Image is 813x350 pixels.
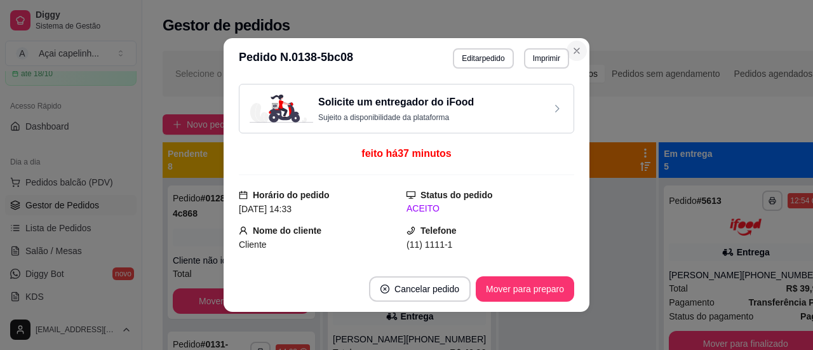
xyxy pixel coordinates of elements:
[318,112,474,123] p: Sujeito a disponibilidade da plataforma
[253,190,330,200] strong: Horário do pedido
[420,190,493,200] strong: Status do pedido
[369,276,471,302] button: close-circleCancelar pedido
[567,41,587,61] button: Close
[239,204,292,214] span: [DATE] 14:33
[406,202,574,215] div: ACEITO
[239,48,353,69] h3: Pedido N. 0138-5bc08
[476,276,574,302] button: Mover para preparo
[239,239,267,250] span: Cliente
[250,95,313,123] img: delivery-image
[239,191,248,199] span: calendar
[406,239,452,250] span: (11) 1111-1
[406,191,415,199] span: desktop
[380,285,389,293] span: close-circle
[253,225,321,236] strong: Nome do cliente
[318,95,474,110] h3: Solicite um entregador do iFood
[420,225,457,236] strong: Telefone
[406,226,415,235] span: phone
[453,48,513,69] button: Editarpedido
[524,48,569,69] button: Imprimir
[239,226,248,235] span: user
[361,148,451,159] span: feito há 37 minutos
